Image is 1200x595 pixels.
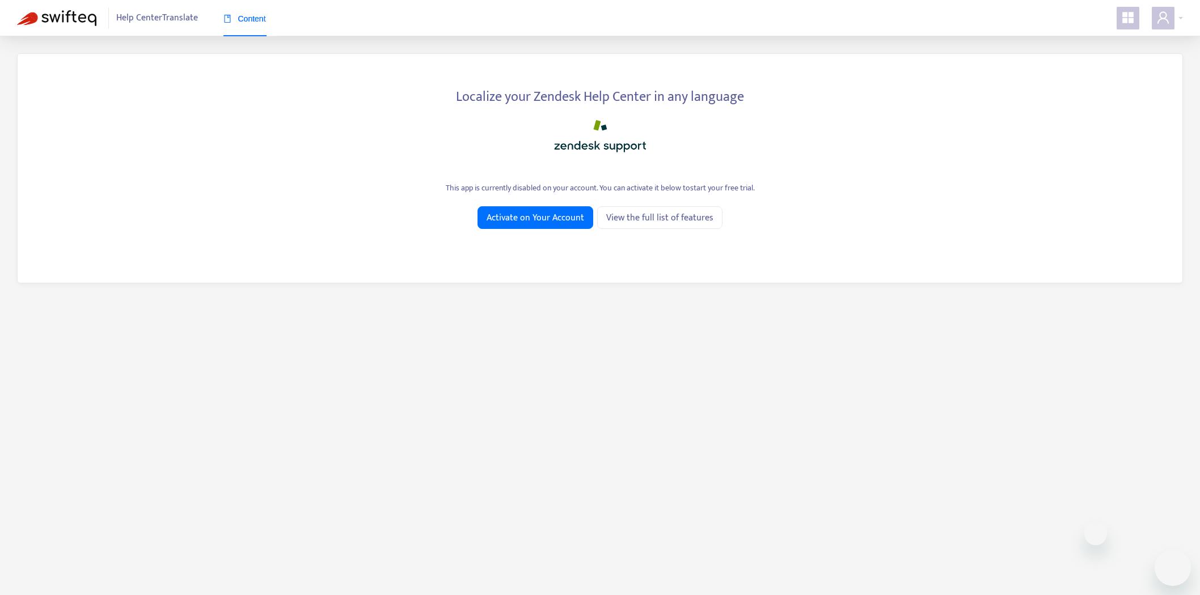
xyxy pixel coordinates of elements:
img: Swifteq [17,10,96,26]
span: View the full list of features [606,211,713,225]
span: Help Center Translate [116,7,198,29]
iframe: Button to launch messaging window [1155,550,1191,586]
iframe: Close message [1084,522,1107,545]
button: Activate on Your Account [478,206,593,229]
div: This app is currently disabled on your account. You can activate it below to start your free trial . [35,182,1165,194]
span: book [223,15,231,23]
a: View the full list of features [597,206,722,229]
span: appstore [1121,11,1135,24]
span: user [1156,11,1170,24]
span: Activate on Your Account [487,211,584,225]
img: zendesk_support_logo.png [543,116,657,156]
div: Localize your Zendesk Help Center in any language [35,82,1165,107]
span: Content [223,14,266,23]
